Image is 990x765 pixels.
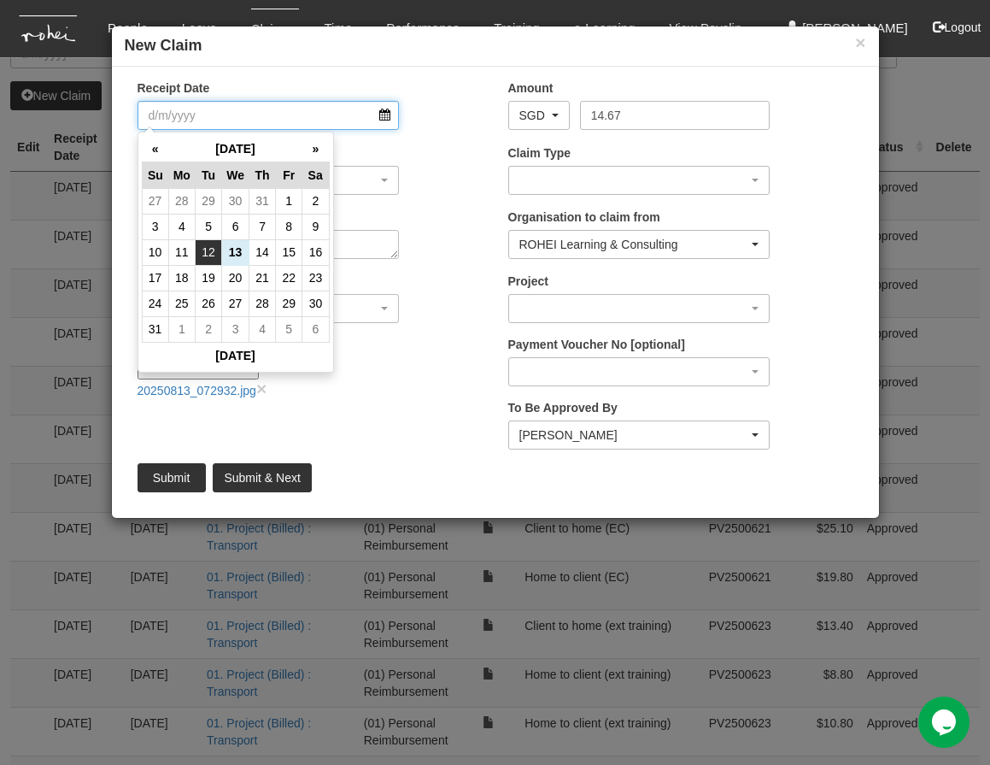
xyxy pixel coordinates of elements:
td: 22 [276,265,302,291]
th: [DATE] [168,136,302,162]
td: 6 [302,316,329,342]
td: 27 [222,291,249,316]
td: 5 [276,316,302,342]
label: Organisation to claim from [508,209,660,226]
button: ROHEI Learning & Consulting [508,230,770,259]
td: 31 [142,316,168,342]
td: 24 [142,291,168,316]
th: » [302,136,329,162]
td: 19 [196,265,222,291]
td: 3 [142,214,168,239]
label: Project [508,273,548,290]
label: Amount [508,79,554,97]
input: Submit [138,463,206,492]
th: Sa [302,162,329,188]
td: 23 [302,265,329,291]
td: 10 [142,239,168,265]
label: Receipt Date [138,79,210,97]
div: SGD [519,107,548,124]
td: 25 [168,291,195,316]
td: 3 [222,316,249,342]
input: d/m/yyyy [138,101,400,130]
td: 1 [276,188,302,214]
th: Th [249,162,276,188]
td: 29 [196,188,222,214]
button: × [855,33,865,51]
td: 27 [142,188,168,214]
td: 18 [168,265,195,291]
td: 9 [302,214,329,239]
label: To Be Approved By [508,399,618,416]
input: Submit & Next [213,463,311,492]
b: New Claim [125,37,202,54]
td: 21 [249,265,276,291]
th: Mo [168,162,195,188]
th: « [142,136,168,162]
td: 4 [168,214,195,239]
td: 6 [222,214,249,239]
td: 2 [196,316,222,342]
td: 15 [276,239,302,265]
td: 31 [249,188,276,214]
td: 30 [302,291,329,316]
iframe: chat widget [918,697,973,748]
td: 11 [168,239,195,265]
td: 1 [168,316,195,342]
td: 26 [196,291,222,316]
div: [PERSON_NAME] [519,427,749,444]
td: 28 [249,291,276,316]
td: 12 [196,239,222,265]
td: 7 [249,214,276,239]
td: 5 [196,214,222,239]
td: 8 [276,214,302,239]
button: SGD [508,101,570,130]
td: 20 [222,265,249,291]
td: 16 [302,239,329,265]
td: 29 [276,291,302,316]
th: [DATE] [142,342,329,368]
td: 2 [302,188,329,214]
label: Payment Voucher No [optional] [508,336,685,353]
th: Tu [196,162,222,188]
td: 28 [168,188,195,214]
td: 14 [249,239,276,265]
div: ROHEI Learning & Consulting [519,236,749,253]
a: 20250813_072932.jpg [138,384,256,397]
button: Shuhui Lee [508,421,770,450]
label: Claim Type [508,144,571,162]
td: 13 [222,239,249,265]
th: Su [142,162,168,188]
td: 4 [249,316,276,342]
td: 17 [142,265,168,291]
td: 30 [222,188,249,214]
th: We [222,162,249,188]
th: Fr [276,162,302,188]
a: close [256,379,267,398]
